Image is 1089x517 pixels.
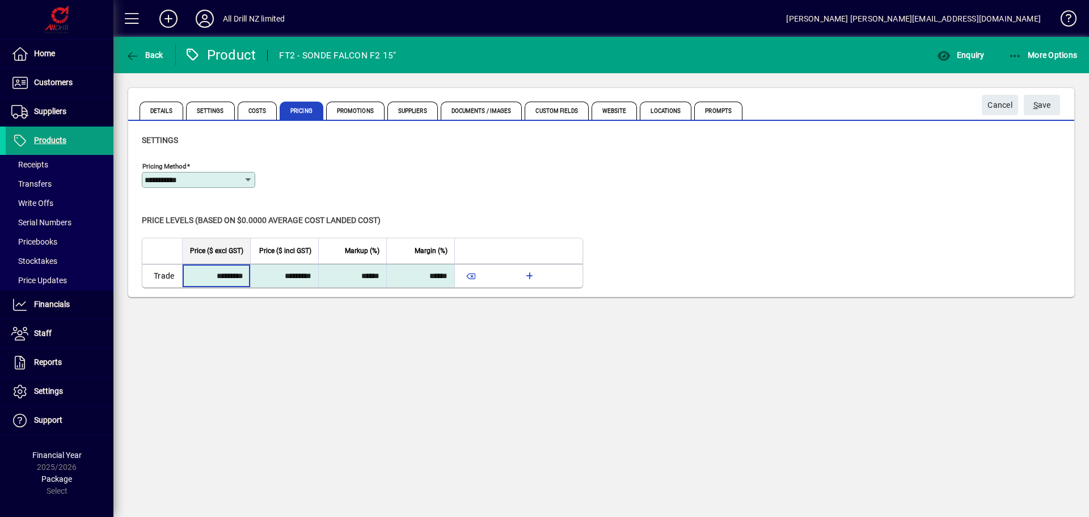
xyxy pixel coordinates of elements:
a: Pricebooks [6,232,113,251]
span: Serial Numbers [11,218,71,227]
button: Add [150,9,187,29]
span: Settings [142,136,178,145]
span: ave [1033,96,1051,115]
mat-label: Pricing method [142,162,187,170]
button: Back [123,45,166,65]
button: Profile [187,9,223,29]
span: Locations [640,102,691,120]
span: Home [34,49,55,58]
span: Pricing [280,102,323,120]
a: Staff [6,320,113,348]
span: Margin (%) [415,245,448,257]
span: Pricebooks [11,237,57,246]
span: Price ($ excl GST) [190,245,243,257]
span: Prompts [694,102,742,120]
span: Support [34,415,62,424]
span: Price levels (based on $0.0000 Average cost landed cost) [142,216,381,225]
a: Stocktakes [6,251,113,271]
a: Receipts [6,155,113,174]
span: Customers [34,78,73,87]
div: All Drill NZ limited [223,10,285,28]
a: Home [6,40,113,68]
a: Knowledge Base [1052,2,1075,39]
span: Staff [34,329,52,338]
span: Promotions [326,102,385,120]
div: [PERSON_NAME] [PERSON_NAME][EMAIL_ADDRESS][DOMAIN_NAME] [786,10,1041,28]
span: Financial Year [32,451,82,460]
a: Support [6,406,113,435]
span: Transfers [11,179,52,188]
span: Suppliers [387,102,438,120]
span: Suppliers [34,107,66,116]
div: Product [184,46,256,64]
span: Enquiry [937,51,984,60]
span: Reports [34,358,62,367]
span: Price ($ incl GST) [259,245,311,257]
span: Financials [34,300,70,309]
a: Customers [6,69,113,97]
a: Transfers [6,174,113,194]
span: Costs [238,102,277,120]
span: Back [125,51,163,60]
span: Price Updates [11,276,67,285]
a: Suppliers [6,98,113,126]
button: Enquiry [934,45,987,65]
button: Save [1024,95,1060,115]
span: More Options [1008,51,1078,60]
a: Reports [6,348,113,377]
a: Settings [6,377,113,406]
span: Custom Fields [525,102,588,120]
a: Serial Numbers [6,213,113,232]
button: Cancel [982,95,1018,115]
span: Settings [34,386,63,396]
span: Markup (%) [345,245,379,257]
a: Write Offs [6,194,113,213]
span: S [1033,100,1038,110]
div: FT2 - SONDE FALCON F2 15" [279,47,396,65]
span: Documents / Images [441,102,522,120]
a: Price Updates [6,271,113,290]
button: More Options [1006,45,1080,65]
span: Details [140,102,183,120]
span: Website [592,102,638,120]
span: Package [41,474,72,484]
app-page-header-button: Back [113,45,176,65]
td: Trade [142,264,182,287]
span: Products [34,136,66,145]
span: Settings [186,102,235,120]
span: Cancel [987,96,1012,115]
span: Stocktakes [11,257,57,266]
span: Receipts [11,160,48,169]
span: Write Offs [11,199,53,208]
a: Financials [6,291,113,319]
